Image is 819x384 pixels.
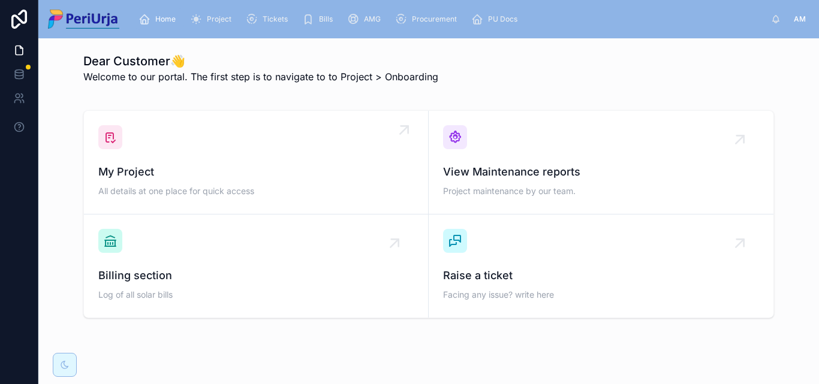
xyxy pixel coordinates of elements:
span: Billing section [98,267,414,284]
a: Procurement [392,8,465,30]
a: Bills [299,8,341,30]
span: My Project [98,164,414,180]
span: View Maintenance reports [443,164,759,180]
span: Log of all solar bills [98,289,414,301]
span: Project [207,14,231,24]
span: Tickets [263,14,288,24]
div: scrollable content [129,6,771,32]
a: Home [135,8,184,30]
span: Raise a ticket [443,267,759,284]
h1: Dear Customer👋 [83,53,438,69]
span: PU Docs [488,14,517,24]
span: Facing any issue? write here [443,289,759,301]
span: Bills [319,14,333,24]
span: Home [155,14,176,24]
a: View Maintenance reportsProject maintenance by our team. [429,111,773,214]
span: Project maintenance by our team. [443,185,759,197]
span: AMG [364,14,381,24]
img: App logo [48,10,119,29]
a: Project [186,8,240,30]
a: Raise a ticketFacing any issue? write here [429,214,773,318]
span: All details at one place for quick access [98,185,414,197]
a: Billing sectionLog of all solar bills [84,214,429,318]
a: AMG [344,8,389,30]
span: Procurement [412,14,457,24]
p: Welcome to our portal. The first step is to navigate to to Project > Onboarding [83,69,438,84]
a: My ProjectAll details at one place for quick access [84,111,429,214]
span: AM [794,14,806,24]
a: PU Docs [468,8,526,30]
a: Tickets [242,8,296,30]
